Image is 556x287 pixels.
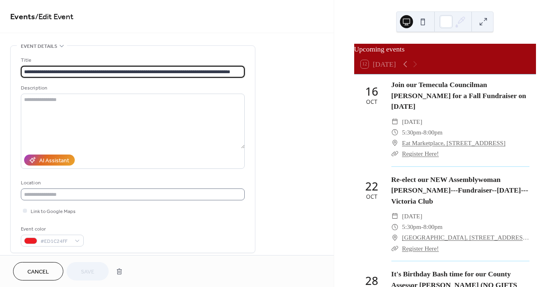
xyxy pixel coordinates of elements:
[402,138,505,148] a: Eat Marketplace, [STREET_ADDRESS]
[391,81,526,110] a: Join our Temecula Councilman [PERSON_NAME] for a Fall Fundraiser on [DATE]
[423,222,442,232] span: 8:00pm
[40,237,71,246] span: #ED1C24FF
[402,150,439,157] a: Register Here!
[391,232,399,243] div: ​
[366,99,377,105] div: Oct
[391,243,399,254] div: ​
[354,44,536,54] div: Upcoming events
[402,245,439,252] a: Register Here!
[391,211,399,222] div: ​
[21,179,243,187] div: Location
[31,207,76,216] span: Link to Google Maps
[21,42,57,51] span: Event details
[421,127,423,138] span: -
[423,127,442,138] span: 8:00pm
[391,175,528,205] a: Re-elect our NEW Assemblywoman [PERSON_NAME]---Fundraiser--[DATE]---Victoria Club
[39,157,69,165] div: AI Assistant
[391,222,399,232] div: ​
[402,117,422,127] span: [DATE]
[365,86,378,97] div: 16
[365,181,378,192] div: 22
[365,275,378,287] div: 28
[391,148,399,159] div: ​
[24,155,75,166] button: AI Assistant
[21,225,82,233] div: Event color
[402,232,529,243] a: [GEOGRAPHIC_DATA], [STREET_ADDRESS][PERSON_NAME][US_STATE]
[35,9,74,25] span: / Edit Event
[10,9,35,25] a: Events
[13,262,63,280] button: Cancel
[27,268,49,276] span: Cancel
[402,127,421,138] span: 5:30pm
[366,194,377,200] div: Oct
[21,84,243,92] div: Description
[402,222,421,232] span: 5:30pm
[421,222,423,232] span: -
[391,138,399,148] div: ​
[391,127,399,138] div: ​
[402,211,422,222] span: [DATE]
[391,117,399,127] div: ​
[21,56,243,65] div: Title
